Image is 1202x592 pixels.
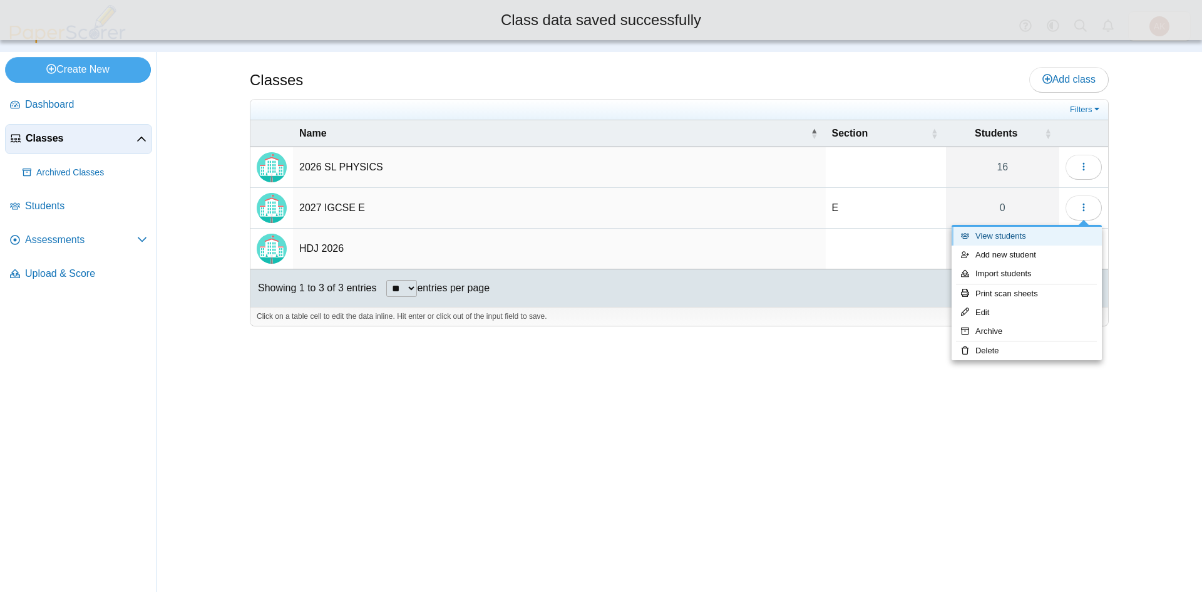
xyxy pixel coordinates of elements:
[250,70,303,91] h1: Classes
[952,246,1102,264] a: Add new student
[417,283,490,293] label: entries per page
[299,128,327,138] span: Name
[257,152,287,182] img: Locally created class
[5,124,152,154] a: Classes
[5,90,152,120] a: Dashboard
[832,128,868,138] span: Section
[952,322,1102,341] a: Archive
[946,147,1059,187] a: 16
[26,132,136,145] span: Classes
[25,98,147,112] span: Dashboard
[952,303,1102,322] a: Edit
[293,147,826,188] td: 2026 SL PHYSICS
[952,284,1102,303] a: Print scan sheets
[1044,120,1052,147] span: Students : Activate to sort
[946,229,1059,269] a: 6
[25,233,137,247] span: Assessments
[293,229,826,269] td: HDJ 2026
[1029,67,1109,92] a: Add class
[25,199,147,213] span: Students
[5,34,130,45] a: PaperScorer
[9,9,1193,31] div: Class data saved successfully
[18,158,152,188] a: Archived Classes
[5,192,152,222] a: Students
[257,193,287,223] img: Locally created class
[952,341,1102,360] a: Delete
[257,234,287,264] img: Locally created class
[952,227,1102,246] a: View students
[811,120,818,147] span: Name : Activate to invert sorting
[36,167,147,179] span: Archived Classes
[946,188,1059,228] a: 0
[250,307,1108,326] div: Click on a table cell to edit the data inline. Hit enter or click out of the input field to save.
[1067,103,1105,116] a: Filters
[1042,74,1096,85] span: Add class
[5,226,152,256] a: Assessments
[5,57,151,82] a: Create New
[250,269,376,307] div: Showing 1 to 3 of 3 entries
[952,264,1102,283] a: Import students
[25,267,147,281] span: Upload & Score
[5,259,152,289] a: Upload & Score
[826,188,946,229] td: E
[975,128,1017,138] span: Students
[931,120,938,147] span: Section : Activate to sort
[293,188,826,229] td: 2027 IGCSE E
